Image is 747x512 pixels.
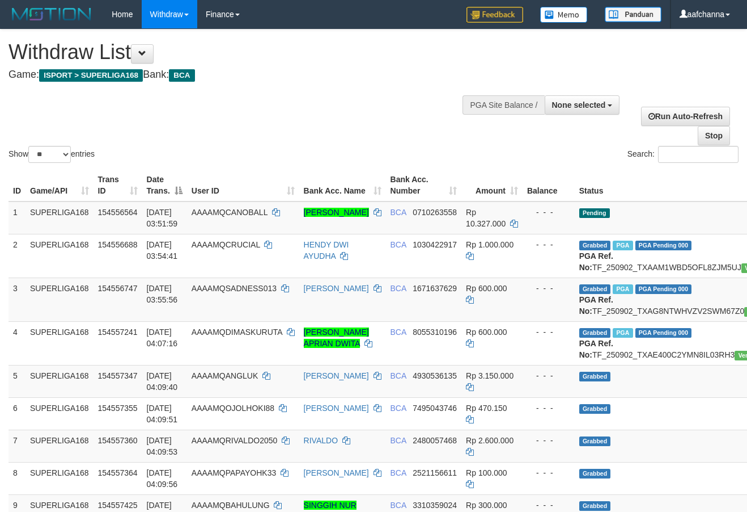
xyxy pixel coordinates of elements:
span: Grabbed [579,469,611,479]
span: None selected [552,100,606,110]
span: 154556564 [98,208,138,217]
a: [PERSON_NAME] [304,468,369,477]
span: 154557425 [98,501,138,510]
span: AAAAMQSADNESS013 [192,284,277,293]
div: - - - [527,467,570,479]
span: Grabbed [579,328,611,338]
a: Stop [698,126,730,145]
span: AAAAMQCANOBALL [192,208,268,217]
th: Date Trans.: activate to sort column descending [142,169,187,202]
span: Grabbed [579,501,611,511]
span: Copy 1671637629 to clipboard [413,284,457,293]
span: Rp 1.000.000 [466,240,513,249]
span: [DATE] 04:09:56 [147,468,178,489]
span: Rp 600.000 [466,284,507,293]
span: [DATE] 04:09:53 [147,436,178,456]
a: HENDY DWI AYUDHA [304,240,349,261]
td: 5 [9,365,26,397]
img: Button%20Memo.svg [540,7,588,23]
span: 154557364 [98,468,138,477]
img: Feedback.jpg [466,7,523,23]
div: - - - [527,207,570,218]
span: 154556688 [98,240,138,249]
span: Marked by aafchhiseyha [613,284,633,294]
span: PGA Pending [635,328,692,338]
span: Copy 3310359024 to clipboard [413,501,457,510]
span: BCA [391,371,406,380]
span: BCA [391,404,406,413]
span: Rp 2.600.000 [466,436,513,445]
th: User ID: activate to sort column ascending [187,169,299,202]
span: Grabbed [579,284,611,294]
div: - - - [527,500,570,511]
div: - - - [527,370,570,381]
a: [PERSON_NAME] [304,371,369,380]
span: Rp 300.000 [466,501,507,510]
td: 6 [9,397,26,430]
span: BCA [391,468,406,477]
th: Amount: activate to sort column ascending [461,169,523,202]
td: SUPERLIGA168 [26,234,94,278]
span: AAAAMQANGLUK [192,371,258,380]
span: Copy 2521156611 to clipboard [413,468,457,477]
a: Run Auto-Refresh [641,107,730,126]
div: - - - [527,239,570,250]
a: RIVALDO [304,436,338,445]
span: Rp 3.150.000 [466,371,513,380]
span: Rp 10.327.000 [466,208,506,228]
span: AAAAMQBAHULUNG [192,501,270,510]
span: Copy 8055310196 to clipboard [413,328,457,337]
span: Grabbed [579,372,611,381]
span: 154557355 [98,404,138,413]
td: 3 [9,278,26,321]
span: BCA [391,501,406,510]
span: Grabbed [579,404,611,414]
td: 7 [9,430,26,462]
div: - - - [527,326,570,338]
span: BCA [391,284,406,293]
span: Copy 0710263558 to clipboard [413,208,457,217]
th: Trans ID: activate to sort column ascending [94,169,142,202]
th: Bank Acc. Name: activate to sort column ascending [299,169,386,202]
span: [DATE] 04:07:16 [147,328,178,348]
span: AAAAMQRIVALDO2050 [192,436,277,445]
div: PGA Site Balance / [462,95,544,115]
span: PGA Pending [635,241,692,250]
td: SUPERLIGA168 [26,321,94,365]
td: 8 [9,462,26,494]
label: Show entries [9,146,95,163]
div: - - - [527,435,570,446]
span: 154557241 [98,328,138,337]
span: Marked by aafchhiseyha [613,241,633,250]
img: panduan.png [605,7,661,22]
span: PGA Pending [635,284,692,294]
span: Pending [579,208,610,218]
span: AAAAMQCRUCIAL [192,240,260,249]
a: [PERSON_NAME] [304,404,369,413]
th: ID [9,169,26,202]
span: Rp 600.000 [466,328,507,337]
span: Copy 1030422917 to clipboard [413,240,457,249]
span: Rp 100.000 [466,468,507,477]
span: Grabbed [579,241,611,250]
span: BCA [391,208,406,217]
td: SUPERLIGA168 [26,278,94,321]
a: [PERSON_NAME] APRIAN DWITA [304,328,369,348]
td: 2 [9,234,26,278]
label: Search: [627,146,738,163]
span: AAAAMQOJOLHOKI88 [192,404,274,413]
span: Rp 470.150 [466,404,507,413]
td: SUPERLIGA168 [26,202,94,234]
span: 154556747 [98,284,138,293]
h1: Withdraw List [9,41,487,64]
span: Marked by aafchhiseyha [613,328,633,338]
a: [PERSON_NAME] [304,284,369,293]
select: Showentries [28,146,71,163]
th: Bank Acc. Number: activate to sort column ascending [386,169,462,202]
div: - - - [527,283,570,294]
span: [DATE] 03:55:56 [147,284,178,304]
span: 154557360 [98,436,138,445]
span: Copy 2480057468 to clipboard [413,436,457,445]
span: AAAAMQDIMASKURUTA [192,328,282,337]
input: Search: [658,146,738,163]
